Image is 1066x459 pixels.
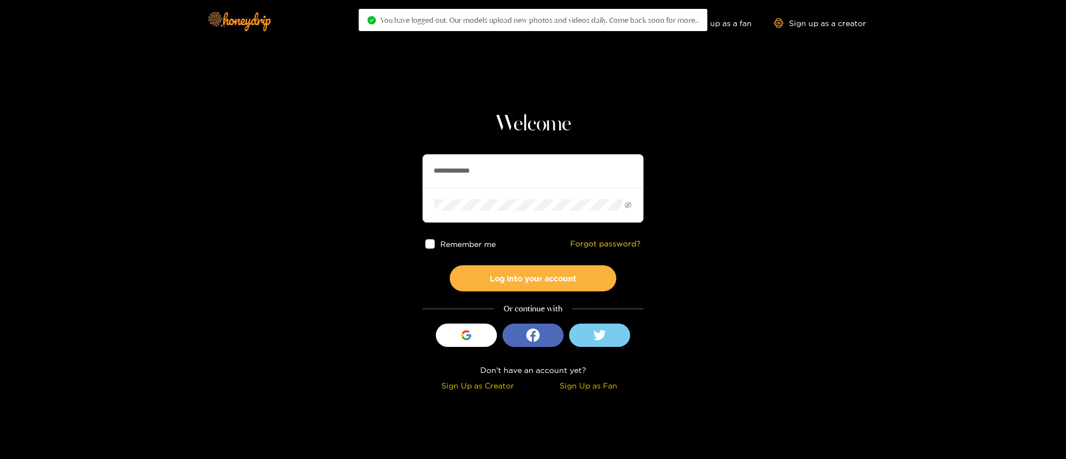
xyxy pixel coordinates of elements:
div: Or continue with [423,302,643,315]
span: eye-invisible [625,201,632,209]
a: Forgot password? [570,239,641,249]
div: Don't have an account yet? [423,364,643,376]
a: Sign up as a fan [676,18,752,28]
span: Remember me [440,240,496,248]
span: You have logged out. Our models upload new photos and videos daily. Come back soon for more.. [380,16,698,24]
h1: Welcome [423,111,643,138]
span: check-circle [368,16,376,24]
div: Sign Up as Creator [425,379,530,392]
div: Sign Up as Fan [536,379,641,392]
button: Log into your account [450,265,616,291]
a: Sign up as a creator [774,18,866,28]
